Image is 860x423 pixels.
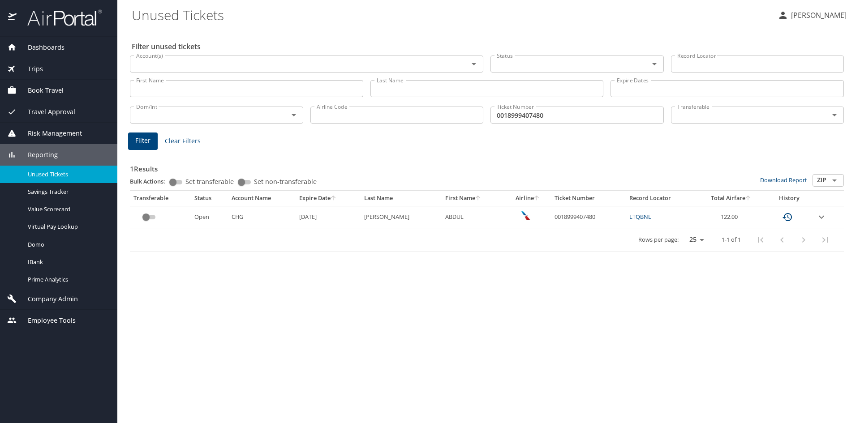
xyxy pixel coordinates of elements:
[551,191,626,206] th: Ticket Number
[17,150,58,160] span: Reporting
[288,109,300,121] button: Open
[760,176,807,184] a: Download Report
[468,58,480,70] button: Open
[191,206,228,228] td: Open
[745,196,752,201] button: sort
[17,294,78,304] span: Company Admin
[17,43,64,52] span: Dashboards
[626,191,697,206] th: Record Locator
[17,107,75,117] span: Travel Approval
[165,136,201,147] span: Clear Filters
[228,191,296,206] th: Account Name
[130,158,844,174] h3: 1 Results
[442,191,505,206] th: First Name
[28,222,107,231] span: Virtual Pay Lookup
[442,206,505,228] td: ABDUL
[788,10,847,21] p: [PERSON_NAME]
[697,206,766,228] td: 122.00
[28,258,107,266] span: IBank
[17,316,76,325] span: Employee Tools
[17,64,43,74] span: Trips
[331,196,337,201] button: sort
[534,196,540,201] button: sort
[228,206,296,228] td: CHG
[816,212,827,222] button: expand row
[551,206,626,228] td: 0018999407480
[8,9,17,26] img: icon-airportal.png
[28,205,107,214] span: Value Scorecard
[828,109,841,121] button: Open
[185,179,234,185] span: Set transferable
[505,191,551,206] th: Airline
[521,211,530,220] img: American Airlines
[132,1,770,29] h1: Unused Tickets
[17,85,64,95] span: Book Travel
[361,206,442,228] td: [PERSON_NAME]
[28,275,107,284] span: Prime Analytics
[629,213,651,221] a: LTQBNL
[133,194,187,202] div: Transferable
[648,58,661,70] button: Open
[135,135,150,146] span: Filter
[28,170,107,179] span: Unused Tickets
[28,240,107,249] span: Domo
[28,188,107,196] span: Savings Tracker
[682,233,707,247] select: rows per page
[254,179,317,185] span: Set non-transferable
[296,206,361,228] td: [DATE]
[296,191,361,206] th: Expire Date
[128,132,158,150] button: Filter
[17,128,82,138] span: Risk Management
[130,191,844,252] table: custom pagination table
[766,191,813,206] th: History
[475,196,482,201] button: sort
[828,174,841,187] button: Open
[697,191,766,206] th: Total Airfare
[722,237,741,243] p: 1-1 of 1
[774,7,850,23] button: [PERSON_NAME]
[161,133,204,150] button: Clear Filters
[130,177,172,185] p: Bulk Actions:
[191,191,228,206] th: Status
[17,9,102,26] img: airportal-logo.png
[132,39,846,54] h2: Filter unused tickets
[638,237,679,243] p: Rows per page:
[361,191,442,206] th: Last Name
